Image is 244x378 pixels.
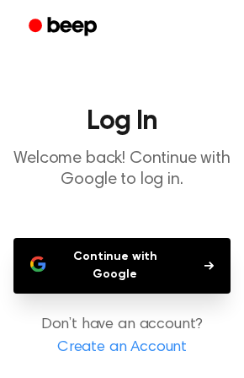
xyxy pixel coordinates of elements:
[17,337,227,359] a: Create an Account
[13,238,231,294] button: Continue with Google
[17,11,112,44] a: Beep
[13,314,231,359] p: Don’t have an account?
[13,108,231,135] h1: Log In
[13,148,231,191] p: Welcome back! Continue with Google to log in.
